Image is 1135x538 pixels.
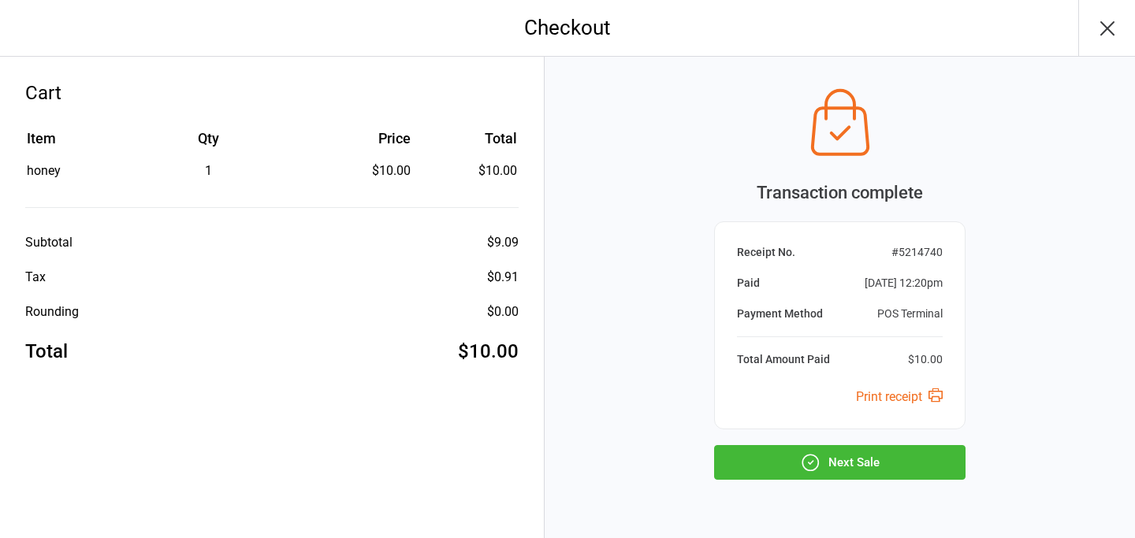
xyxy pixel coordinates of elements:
[27,128,115,160] th: Item
[908,351,943,368] div: $10.00
[27,163,61,178] span: honey
[487,302,519,321] div: $0.00
[737,306,823,322] div: Payment Method
[714,445,966,480] button: Next Sale
[25,268,46,287] div: Tax
[877,306,943,322] div: POS Terminal
[303,161,411,180] div: $10.00
[458,337,519,365] div: $10.00
[737,351,830,368] div: Total Amount Paid
[487,233,519,252] div: $9.09
[417,128,517,160] th: Total
[25,79,519,107] div: Cart
[25,302,79,321] div: Rounding
[303,128,411,149] div: Price
[714,180,966,206] div: Transaction complete
[487,268,519,287] div: $0.91
[865,275,943,291] div: [DATE] 12:20pm
[25,337,68,365] div: Total
[737,244,795,261] div: Receipt No.
[417,161,517,180] td: $10.00
[117,128,301,160] th: Qty
[117,161,301,180] div: 1
[737,275,760,291] div: Paid
[856,389,943,404] a: Print receipt
[25,233,73,252] div: Subtotal
[891,244,943,261] div: # 5214740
